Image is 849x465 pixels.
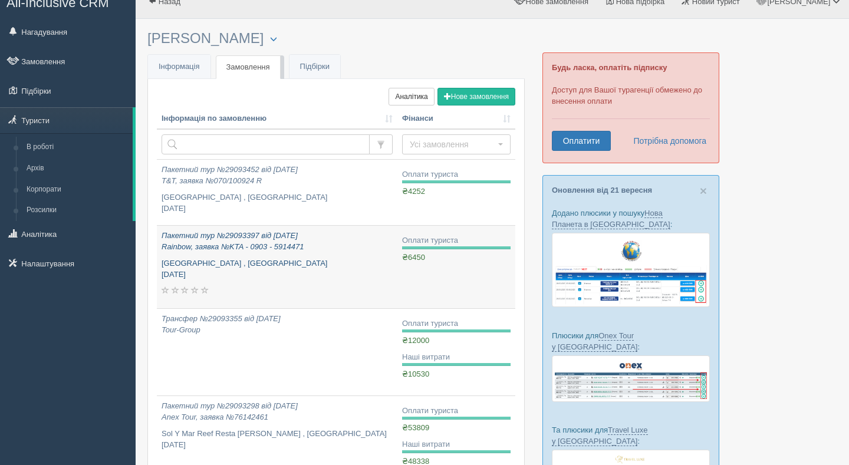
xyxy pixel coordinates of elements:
[700,184,707,197] button: Close
[402,134,511,154] button: Усі замовлення
[552,330,710,352] p: Плюсики для :
[402,235,511,246] div: Оплати туриста
[216,55,281,80] a: Замовлення
[402,187,425,196] span: ₴4252
[402,439,511,450] div: Наші витрати
[21,200,133,221] a: Розсилки
[157,160,397,225] a: Пакетний тур №29093452 від [DATE]T&T, заявка №070/100924 R [GEOGRAPHIC_DATA] , [GEOGRAPHIC_DATA][...
[552,63,667,72] b: Будь ласка, оплатіть підписку
[552,331,637,352] a: Onex Tour у [GEOGRAPHIC_DATA]
[162,192,393,214] p: [GEOGRAPHIC_DATA] , [GEOGRAPHIC_DATA] [DATE]
[389,88,434,105] a: Аналітика
[148,55,210,79] a: Інформація
[626,131,707,151] a: Потрібна допомога
[402,253,425,262] span: ₴6450
[21,137,133,158] a: В роботі
[402,336,429,345] span: ₴12000
[147,31,525,47] h3: [PERSON_NAME]
[157,309,397,395] a: Трансфер №29093355 від [DATE]Tour-Group
[21,179,133,200] a: Корпорати
[289,55,340,79] a: Підбірки
[552,207,710,230] p: Додано плюсики у пошуку :
[437,88,515,105] button: Нове замовлення
[162,113,393,124] a: Інформація по замовленню
[21,158,133,179] a: Архів
[162,165,298,185] i: Пакетний тур №29093452 від [DATE] T&T, заявка №070/100924 R
[552,131,611,151] a: Оплатити
[552,426,648,446] a: Travel Luxe у [GEOGRAPHIC_DATA]
[552,424,710,447] p: Та плюсики для :
[162,134,370,154] input: Пошук за номером замовлення, ПІБ або паспортом туриста
[402,169,511,180] div: Оплати туриста
[542,52,719,163] div: Доступ для Вашої турагенції обмежено до внесення оплати
[157,226,397,308] a: Пакетний тур №29093397 від [DATE]Rainbow, заявка №KTA - 0903 - 5914471 [GEOGRAPHIC_DATA] , [GEOGR...
[402,405,511,417] div: Оплати туриста
[552,186,652,194] a: Оновлення від 21 вересня
[402,423,429,432] span: ₴53809
[700,184,707,197] span: ×
[162,428,393,450] p: Sol Y Mar Reef Resta [PERSON_NAME] , [GEOGRAPHIC_DATA] [DATE]
[162,314,281,334] i: Трансфер №29093355 від [DATE] Tour-Group
[162,401,298,421] i: Пакетний тур №29093298 від [DATE] Anex Tour, заявка №76142461
[552,355,710,402] img: onex-tour-proposal-crm-for-travel-agency.png
[162,258,393,280] p: [GEOGRAPHIC_DATA] , [GEOGRAPHIC_DATA] [DATE]
[159,62,200,71] span: Інформація
[552,209,670,229] a: Нова Планета в [GEOGRAPHIC_DATA]
[402,318,511,329] div: Оплати туриста
[402,113,511,124] a: Фінанси
[410,138,495,150] span: Усі замовлення
[402,370,429,378] span: ₴10530
[402,352,511,363] div: Наші витрати
[552,233,710,307] img: new-planet-%D0%BF%D1%96%D0%B4%D0%B1%D1%96%D1%80%D0%BA%D0%B0-%D1%81%D1%80%D0%BC-%D0%B4%D0%BB%D1%8F...
[162,231,304,251] i: Пакетний тур №29093397 від [DATE] Rainbow, заявка №KTA - 0903 - 5914471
